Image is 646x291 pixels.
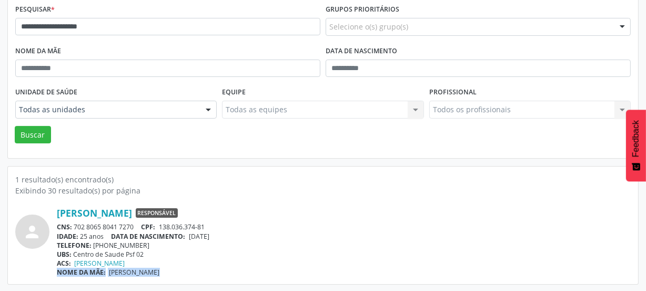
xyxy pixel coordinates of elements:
span: Selecione o(s) grupo(s) [329,21,408,32]
span: TELEFONE: [57,241,92,250]
span: ACS: [57,259,71,268]
div: 702 8065 8041 7270 [57,222,631,231]
label: Grupos prioritários [326,2,399,18]
span: Feedback [631,120,641,157]
div: 25 anos [57,232,631,241]
span: [PERSON_NAME] [109,268,160,277]
label: Nome da mãe [15,43,61,60]
label: Equipe [222,84,246,101]
div: Centro de Saude Psf 02 [57,250,631,259]
div: [PHONE_NUMBER] [57,241,631,250]
button: Buscar [15,126,51,144]
span: DATA DE NASCIMENTO: [112,232,186,241]
label: Data de nascimento [326,43,397,60]
div: 1 resultado(s) encontrado(s) [15,174,631,185]
i: person [23,222,42,241]
div: Exibindo 30 resultado(s) por página [15,185,631,196]
a: [PERSON_NAME] [57,207,132,219]
label: Pesquisar [15,2,55,18]
label: Profissional [429,84,477,101]
a: [PERSON_NAME] [75,259,125,268]
span: Todas as unidades [19,104,195,115]
span: NOME DA MÃE: [57,268,106,277]
span: [DATE] [189,232,209,241]
label: Unidade de saúde [15,84,77,101]
span: UBS: [57,250,72,259]
span: CNS: [57,222,72,231]
span: CPF: [142,222,156,231]
span: IDADE: [57,232,78,241]
button: Feedback - Mostrar pesquisa [626,110,646,181]
span: Responsável [136,208,178,218]
span: 138.036.374-81 [159,222,205,231]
